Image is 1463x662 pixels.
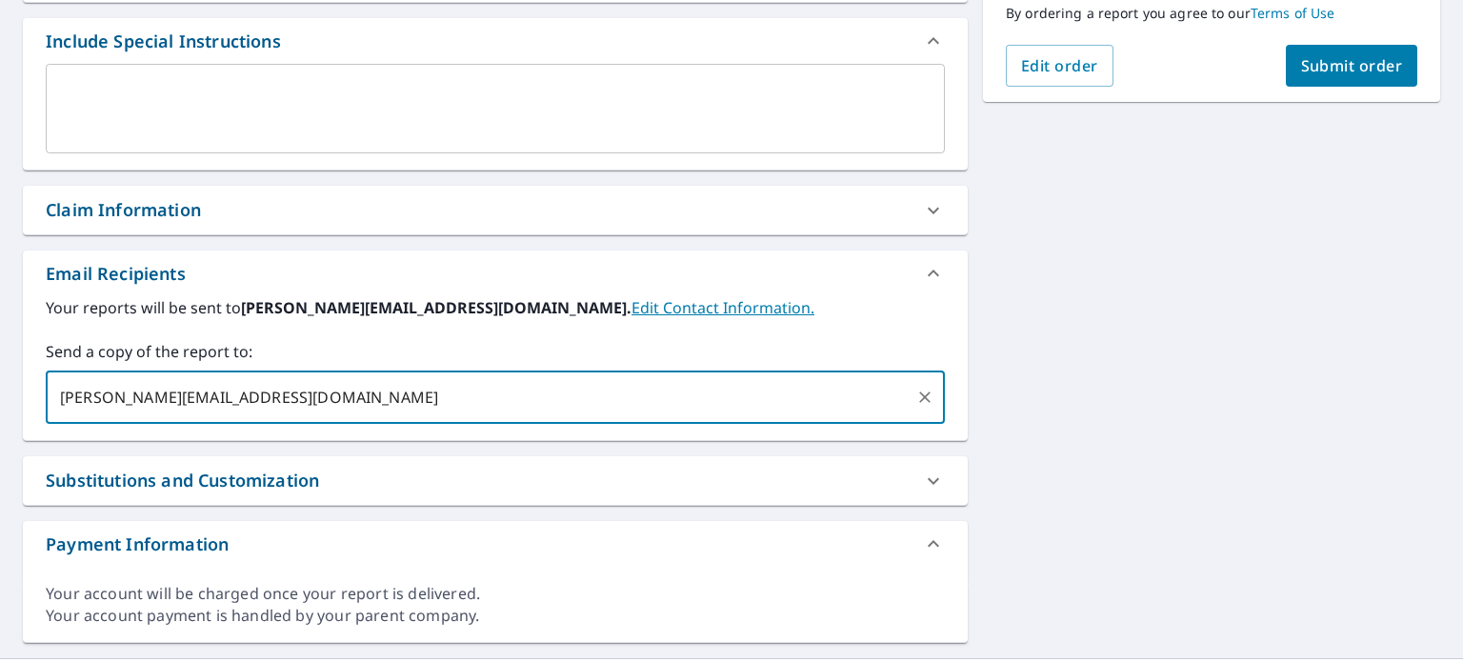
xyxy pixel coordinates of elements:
div: Your account will be charged once your report is delivered. [46,583,945,605]
div: Payment Information [46,532,229,557]
button: Submit order [1286,45,1418,87]
b: [PERSON_NAME][EMAIL_ADDRESS][DOMAIN_NAME]. [241,297,631,318]
p: By ordering a report you agree to our [1006,5,1417,22]
div: Include Special Instructions [23,18,968,64]
div: Include Special Instructions [46,29,281,54]
div: Your account payment is handled by your parent company. [46,605,945,627]
label: Your reports will be sent to [46,296,945,319]
div: Email Recipients [23,251,968,296]
span: Edit order [1021,55,1098,76]
div: Email Recipients [46,261,186,287]
label: Send a copy of the report to: [46,340,945,363]
div: Claim Information [46,197,201,223]
a: EditContactInfo [631,297,814,318]
div: Substitutions and Customization [23,456,968,505]
button: Edit order [1006,45,1113,87]
div: Payment Information [23,521,968,567]
a: Terms of Use [1251,4,1335,22]
span: Submit order [1301,55,1403,76]
button: Clear [912,384,938,411]
div: Claim Information [23,186,968,234]
div: Substitutions and Customization [46,468,319,493]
